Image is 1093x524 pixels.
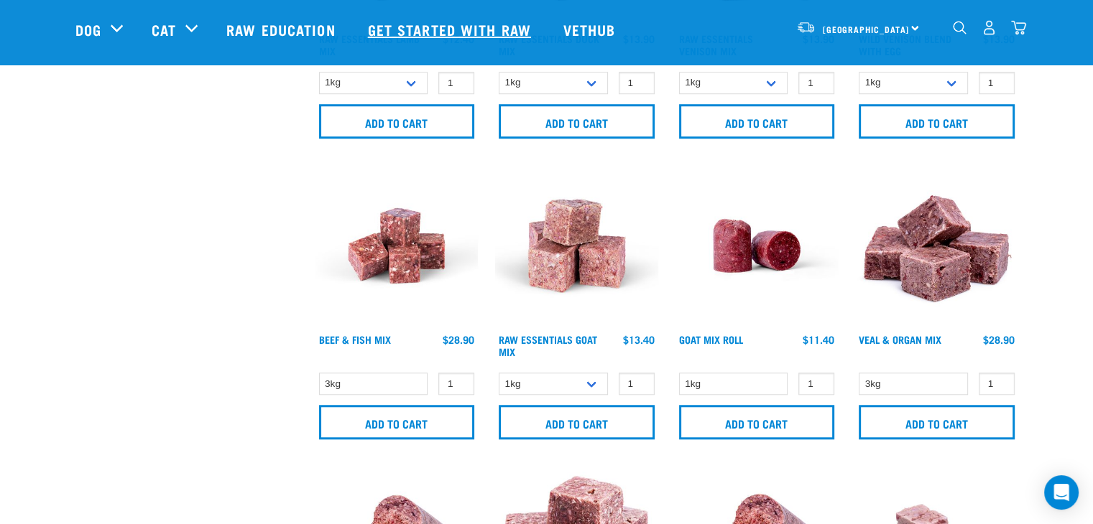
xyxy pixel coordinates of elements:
a: Beef & Fish Mix [319,337,391,342]
input: 1 [619,373,655,395]
div: $28.90 [443,334,474,345]
img: Beef Mackerel 1 [315,164,479,327]
input: Add to cart [679,405,835,439]
input: 1 [798,373,834,395]
input: 1 [619,72,655,94]
img: home-icon-1@2x.png [953,21,967,34]
input: Add to cart [679,104,835,139]
img: user.png [982,20,997,35]
div: $11.40 [803,334,834,345]
input: 1 [798,72,834,94]
img: 1158 Veal Organ Mix 01 [855,164,1018,327]
input: Add to cart [859,104,1015,139]
a: Cat [152,19,176,40]
input: 1 [979,72,1015,94]
div: $13.40 [623,334,655,345]
a: Raw Education [212,1,353,58]
input: Add to cart [499,104,655,139]
img: van-moving.png [796,21,816,34]
input: Add to cart [319,104,475,139]
input: 1 [438,373,474,395]
input: Add to cart [859,405,1015,439]
a: Goat Mix Roll [679,337,743,342]
img: home-icon@2x.png [1011,20,1026,35]
a: Get started with Raw [354,1,549,58]
img: Raw Essentials Chicken Lamb Beef Bulk Minced Raw Dog Food Roll Unwrapped [675,164,839,327]
a: Veal & Organ Mix [859,337,941,342]
div: $28.90 [983,334,1015,345]
a: Raw Essentials Goat Mix [499,337,597,353]
img: Goat M Ix 38448 [495,164,658,327]
input: 1 [438,72,474,94]
input: Add to cart [499,405,655,439]
a: Dog [75,19,101,40]
input: Add to cart [319,405,475,439]
div: Open Intercom Messenger [1044,475,1079,510]
input: 1 [979,373,1015,395]
a: Vethub [549,1,634,58]
span: [GEOGRAPHIC_DATA] [823,27,910,32]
